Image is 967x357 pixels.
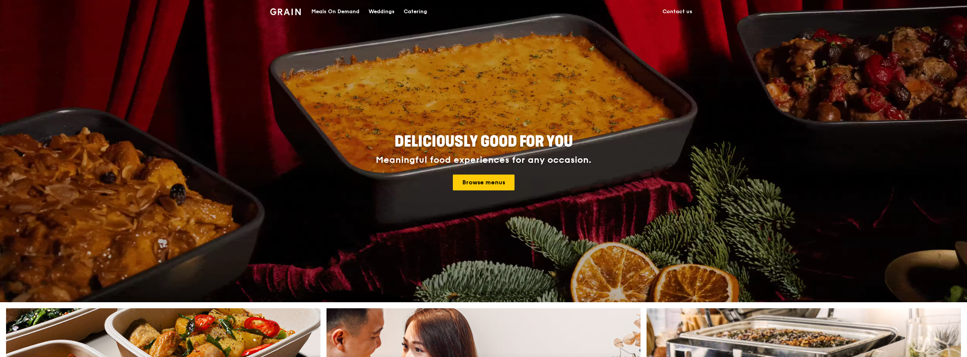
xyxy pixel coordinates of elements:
[395,133,573,151] span: Deliciously good for you
[364,0,399,23] a: Weddings
[453,175,515,190] a: Browse menus
[347,155,620,165] div: Meaningful food experiences for any occasion.
[270,8,301,15] img: Grain
[368,0,395,23] div: Weddings
[658,0,697,23] a: Contact us
[404,0,427,23] div: Catering
[311,0,359,23] div: Meals On Demand
[399,0,432,23] a: Catering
